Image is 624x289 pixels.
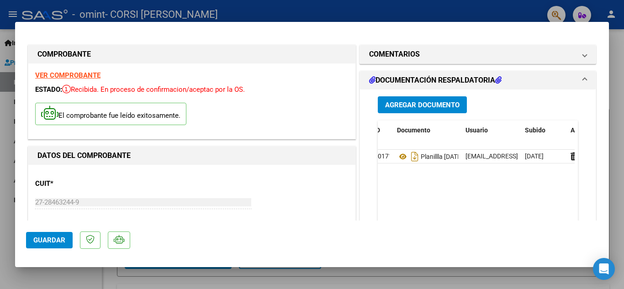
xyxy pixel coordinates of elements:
[567,121,613,140] datatable-header-cell: Acción
[525,126,545,134] span: Subido
[35,85,62,94] span: ESTADO:
[369,49,420,60] h1: COMENTARIOS
[35,179,129,189] p: CUIT
[370,121,393,140] datatable-header-cell: ID
[465,126,488,134] span: Usuario
[385,101,460,109] span: Agregar Documento
[35,71,100,79] a: VER COMPROBANTE
[397,126,430,134] span: Documento
[465,152,620,160] span: [EMAIL_ADDRESS][DOMAIN_NAME] - [PERSON_NAME]
[26,232,73,248] button: Guardar
[33,236,65,244] span: Guardar
[369,75,502,86] h1: DOCUMENTACIÓN RESPALDATORIA
[525,152,544,160] span: [DATE]
[378,96,467,113] button: Agregar Documento
[37,50,91,58] strong: COMPROBANTE
[37,151,131,160] strong: DATOS DEL COMPROBANTE
[374,152,392,160] span: 30171
[360,89,596,279] div: DOCUMENTACIÓN RESPALDATORIA
[397,153,463,160] span: Planillla [DATE]
[360,45,596,63] mat-expansion-panel-header: COMENTARIOS
[409,149,421,164] i: Descargar documento
[62,85,245,94] span: Recibida. En proceso de confirmacion/aceptac por la OS.
[35,103,186,125] p: El comprobante fue leído exitosamente.
[462,121,521,140] datatable-header-cell: Usuario
[393,121,462,140] datatable-header-cell: Documento
[360,71,596,89] mat-expansion-panel-header: DOCUMENTACIÓN RESPALDATORIA
[571,126,590,134] span: Acción
[521,121,567,140] datatable-header-cell: Subido
[593,258,615,280] div: Open Intercom Messenger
